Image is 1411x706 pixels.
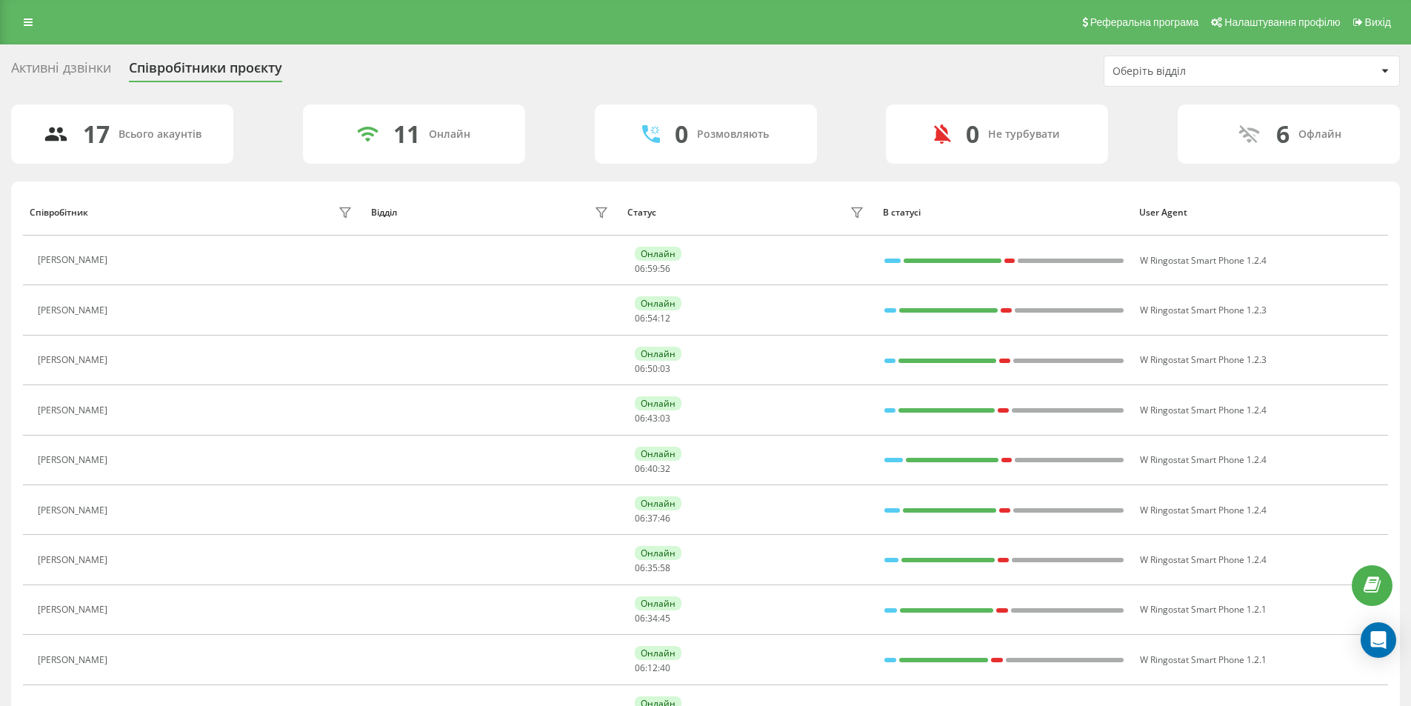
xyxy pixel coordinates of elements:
[647,312,658,324] span: 54
[129,60,282,83] div: Співробітники проєкту
[647,562,658,574] span: 35
[635,313,670,324] div: : :
[635,496,681,510] div: Онлайн
[1140,553,1267,566] span: W Ringostat Smart Phone 1.2.4
[635,512,645,524] span: 06
[660,662,670,674] span: 40
[119,128,201,141] div: Всього акаунтів
[635,396,681,410] div: Онлайн
[635,296,681,310] div: Онлайн
[647,612,658,625] span: 34
[1361,622,1396,658] div: Open Intercom Messenger
[660,412,670,424] span: 03
[30,207,88,218] div: Співробітник
[635,247,681,261] div: Онлайн
[660,512,670,524] span: 46
[647,512,658,524] span: 37
[660,562,670,574] span: 58
[635,613,670,624] div: : :
[635,412,645,424] span: 06
[1140,453,1267,466] span: W Ringostat Smart Phone 1.2.4
[635,462,645,475] span: 06
[38,305,111,316] div: [PERSON_NAME]
[1139,207,1381,218] div: User Agent
[83,120,110,148] div: 17
[38,605,111,615] div: [PERSON_NAME]
[1140,304,1267,316] span: W Ringostat Smart Phone 1.2.3
[697,128,769,141] div: Розмовляють
[1365,16,1391,28] span: Вихід
[647,262,658,275] span: 59
[38,655,111,665] div: [PERSON_NAME]
[647,662,658,674] span: 12
[1140,504,1267,516] span: W Ringostat Smart Phone 1.2.4
[660,312,670,324] span: 12
[38,455,111,465] div: [PERSON_NAME]
[38,355,111,365] div: [PERSON_NAME]
[966,120,979,148] div: 0
[635,262,645,275] span: 06
[635,413,670,424] div: : :
[635,546,681,560] div: Онлайн
[38,555,111,565] div: [PERSON_NAME]
[635,447,681,461] div: Онлайн
[1276,120,1290,148] div: 6
[1140,254,1267,267] span: W Ringostat Smart Phone 1.2.4
[635,312,645,324] span: 06
[647,412,658,424] span: 43
[38,255,111,265] div: [PERSON_NAME]
[635,612,645,625] span: 06
[635,513,670,524] div: : :
[660,362,670,375] span: 03
[647,362,658,375] span: 50
[660,462,670,475] span: 32
[660,262,670,275] span: 56
[635,562,645,574] span: 06
[1224,16,1340,28] span: Налаштування профілю
[627,207,656,218] div: Статус
[635,662,645,674] span: 06
[635,364,670,374] div: : :
[1090,16,1199,28] span: Реферальна програма
[371,207,397,218] div: Відділ
[1113,65,1290,78] div: Оберіть відділ
[988,128,1060,141] div: Не турбувати
[38,405,111,416] div: [PERSON_NAME]
[635,563,670,573] div: : :
[1140,404,1267,416] span: W Ringostat Smart Phone 1.2.4
[635,464,670,474] div: : :
[38,505,111,516] div: [PERSON_NAME]
[1140,653,1267,666] span: W Ringostat Smart Phone 1.2.1
[1140,353,1267,366] span: W Ringostat Smart Phone 1.2.3
[647,462,658,475] span: 40
[675,120,688,148] div: 0
[393,120,420,148] div: 11
[635,347,681,361] div: Онлайн
[1298,128,1341,141] div: Офлайн
[635,646,681,660] div: Онлайн
[883,207,1125,218] div: В статусі
[635,264,670,274] div: : :
[429,128,470,141] div: Онлайн
[635,663,670,673] div: : :
[660,612,670,625] span: 45
[635,596,681,610] div: Онлайн
[635,362,645,375] span: 06
[1140,603,1267,616] span: W Ringostat Smart Phone 1.2.1
[11,60,111,83] div: Активні дзвінки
